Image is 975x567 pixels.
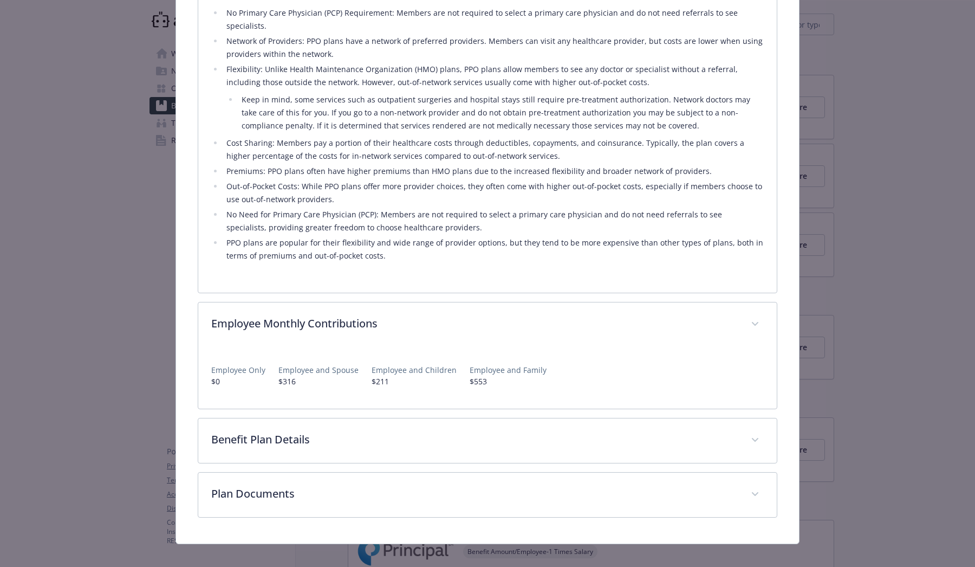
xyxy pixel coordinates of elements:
div: Plan Documents [198,473,777,517]
p: $0 [211,376,265,387]
li: Flexibility: Unlike Health Maintenance Organization (HMO) plans, PPO plans allow members to see a... [223,63,764,132]
div: Employee Monthly Contributions [198,347,777,409]
li: Keep in mind, some services such as outpatient surgeries and hospital stays still require pre-tre... [238,93,764,132]
li: Premiums: PPO plans often have higher premiums than HMO plans due to the increased flexibility an... [223,165,764,178]
li: Out-of-Pocket Costs: While PPO plans offer more provider choices, they often come with higher out... [223,180,764,206]
p: Employee and Family [470,364,547,376]
p: Plan Documents [211,486,738,502]
p: $553 [470,376,547,387]
div: Employee Monthly Contributions [198,302,777,347]
li: No Primary Care Physician (PCP) Requirement: Members are not required to select a primary care ph... [223,7,764,33]
li: No Need for Primary Care Physician (PCP): Members are not required to select a primary care physi... [223,208,764,234]
p: Employee and Children [372,364,457,376]
div: Benefit Plan Details [198,418,777,463]
p: Benefit Plan Details [211,431,738,448]
li: Network of Providers: PPO plans have a network of preferred providers. Members can visit any heal... [223,35,764,61]
p: Employee Monthly Contributions [211,315,738,332]
p: $316 [278,376,359,387]
li: Cost Sharing: Members pay a portion of their healthcare costs through deductibles, copayments, an... [223,137,764,163]
p: Employee Only [211,364,265,376]
li: PPO plans are popular for their flexibility and wide range of provider options, but they tend to ... [223,236,764,262]
p: Employee and Spouse [278,364,359,376]
p: $211 [372,376,457,387]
